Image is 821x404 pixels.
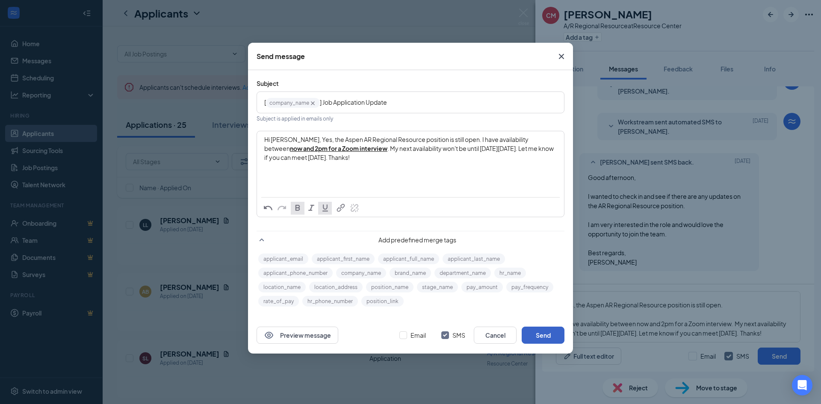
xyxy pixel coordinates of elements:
[304,202,318,215] button: Italic
[270,236,564,244] span: Add predefined merge tags
[378,254,439,264] button: applicant_full_name
[348,202,361,215] button: Remove Link
[257,115,564,122] p: Subject is applied in emails only
[318,202,332,215] button: Underline
[336,268,386,278] button: company_name
[474,327,517,344] button: Cancel
[312,254,375,264] button: applicant_first_name
[264,144,555,161] span: . My next availability won't be until [DATE][DATE]. Let me know if you can meet [DATE]. Thanks!
[258,282,306,292] button: location_name
[266,98,320,108] span: company_name‌‌‌‌
[264,98,266,106] span: [
[264,136,529,152] span: Hi [PERSON_NAME], Yes, the Aspen AR Regional Resource position is still open. I have availability...
[334,202,348,215] button: Link
[257,52,305,61] div: Send message
[258,254,308,264] button: applicant_email
[309,100,316,107] svg: Cross
[494,268,526,278] button: hr_name
[792,375,812,395] div: Open Intercom Messenger
[550,43,573,70] button: Close
[258,296,299,307] button: rate_of_pay
[257,80,279,87] span: Subject
[257,235,267,245] svg: SmallChevronUp
[275,202,289,215] button: Redo
[309,282,363,292] button: location_address
[449,330,469,340] span: SMS
[257,132,564,174] div: Enter your message
[361,296,404,307] button: position_link
[407,330,429,340] span: Email
[320,98,387,106] span: ] Job Application Update
[257,327,338,344] button: EyePreview message
[434,268,491,278] button: department_name
[257,231,564,245] div: Add predefined merge tags
[290,144,387,152] span: now and 2pm for a Zoom interview
[258,268,333,278] button: applicant_phone_number
[522,327,564,344] button: Send
[261,202,275,215] button: Undo
[390,268,431,278] button: brand_name
[366,282,413,292] button: position_name
[443,254,505,264] button: applicant_last_name
[556,51,567,62] svg: Cross
[291,202,304,215] button: Bold
[461,282,503,292] button: pay_amount
[417,282,458,292] button: stage_name
[302,296,358,307] button: hr_phone_number
[257,92,564,112] div: Edit text
[264,330,274,340] svg: Eye
[506,282,553,292] button: pay_frequency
